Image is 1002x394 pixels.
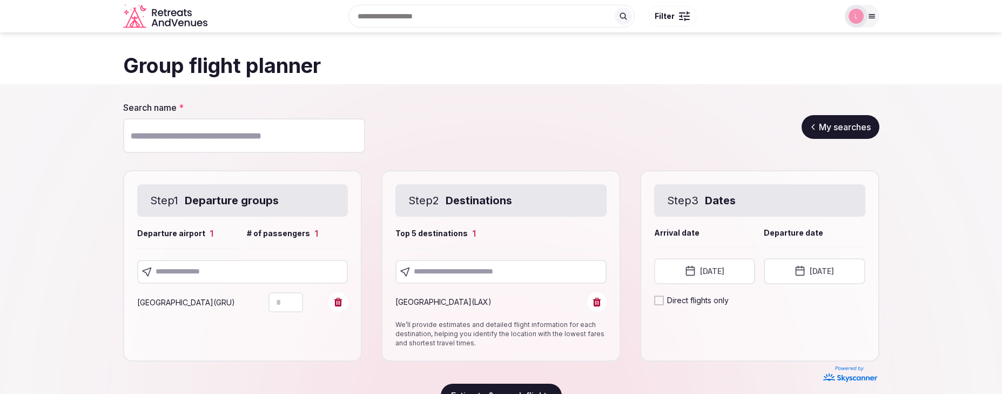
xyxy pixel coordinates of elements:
a: Visit the homepage [123,4,210,29]
label: Direct flights only [667,295,729,306]
button: [DATE] [764,258,865,284]
label: Search name [123,102,365,113]
strong: Destinations [446,193,512,208]
h1: Group flight planner [123,51,879,80]
button: Filter [648,6,697,26]
span: Departure airport [137,228,205,239]
span: [GEOGRAPHIC_DATA] ( LAX ) [395,297,492,306]
a: My searches [802,115,879,139]
div: 1 [210,228,213,239]
div: Step 2 [395,184,607,217]
span: [GEOGRAPHIC_DATA] ( GRU ) [137,298,235,307]
div: Step 3 [654,184,865,217]
div: 1 [472,228,476,239]
div: Step 1 [137,184,348,217]
p: We’ll provide estimates and detailed flight information for each destination, helping you identif... [395,320,607,348]
svg: Retreats and Venues company logo [123,4,210,29]
img: Luis Mereiles [849,9,864,24]
span: Arrival date [654,228,700,238]
button: [DATE] [654,258,755,284]
span: Departure date [764,228,823,238]
strong: Departure groups [185,193,279,208]
span: Top 5 destinations [395,228,468,239]
span: Filter [655,11,675,22]
div: 1 [314,228,318,239]
strong: Dates [705,193,736,208]
span: # of passengers [247,228,310,239]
